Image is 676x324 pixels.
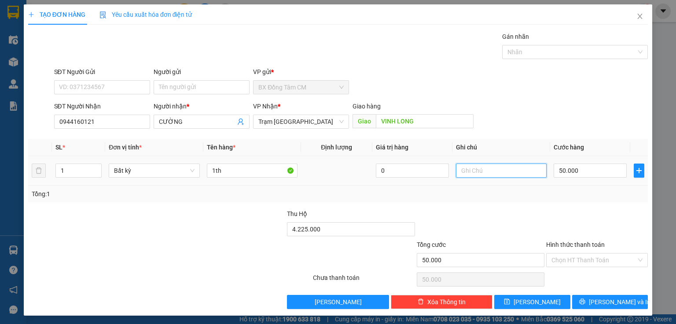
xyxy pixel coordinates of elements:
input: Dọc đường [376,114,474,128]
div: Tổng: 1 [32,189,261,199]
span: close [636,13,643,20]
button: [PERSON_NAME] [287,295,389,309]
span: printer [579,298,585,305]
div: Người nhận [154,101,250,111]
th: Ghi chú [452,139,550,156]
span: [PERSON_NAME] [315,297,362,307]
span: Nhận: [57,8,78,18]
div: SANG [57,29,147,39]
span: VP Nhận [253,103,278,110]
span: Đơn vị tính [109,144,142,151]
div: Trạm [GEOGRAPHIC_DATA] [57,7,147,29]
span: [PERSON_NAME] và In [589,297,650,307]
span: Giá trị hàng [376,144,408,151]
span: Trạm Sài Gòn [258,115,344,128]
div: Chưa thanh toán [312,273,415,288]
label: Hình thức thanh toán [546,241,605,248]
span: user-add [237,118,244,125]
span: Tổng cước [417,241,446,248]
div: SĐT Người Gửi [54,67,150,77]
div: SĐT Người Nhận [54,101,150,111]
span: plus [634,167,644,174]
input: Ghi Chú [456,164,547,178]
span: Xóa Thông tin [427,297,466,307]
button: delete [32,164,46,178]
span: Thu Hộ [287,210,307,217]
span: DĐ: [57,56,70,66]
button: save[PERSON_NAME] [494,295,570,309]
button: Close [628,4,652,29]
span: delete [418,298,424,305]
button: printer[PERSON_NAME] và In [572,295,648,309]
img: icon [99,11,107,19]
span: Gửi: [7,8,21,18]
div: VP gửi [253,67,349,77]
span: Cước hàng [554,144,584,151]
button: plus [634,164,644,178]
span: save [504,298,510,305]
span: Giao hàng [353,103,381,110]
input: 0 [376,164,449,178]
label: Gán nhãn [502,33,529,40]
span: TẠO ĐƠN HÀNG [28,11,85,18]
div: BX Đồng Tâm CM [7,7,51,39]
span: BX Đồng Tâm CM [258,81,344,94]
span: Yêu cầu xuất hóa đơn điện tử [99,11,192,18]
div: Người gửi [154,67,250,77]
span: Định lượng [321,144,352,151]
span: [PERSON_NAME] [514,297,561,307]
span: Tên hàng [207,144,235,151]
span: Bất kỳ [114,164,194,177]
div: 0902835983 [57,39,147,52]
span: BXMT [70,52,106,67]
span: Giao [353,114,376,128]
span: plus [28,11,34,18]
input: VD: Bàn, Ghế [207,164,298,178]
span: SL [55,144,62,151]
button: deleteXóa Thông tin [391,295,492,309]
